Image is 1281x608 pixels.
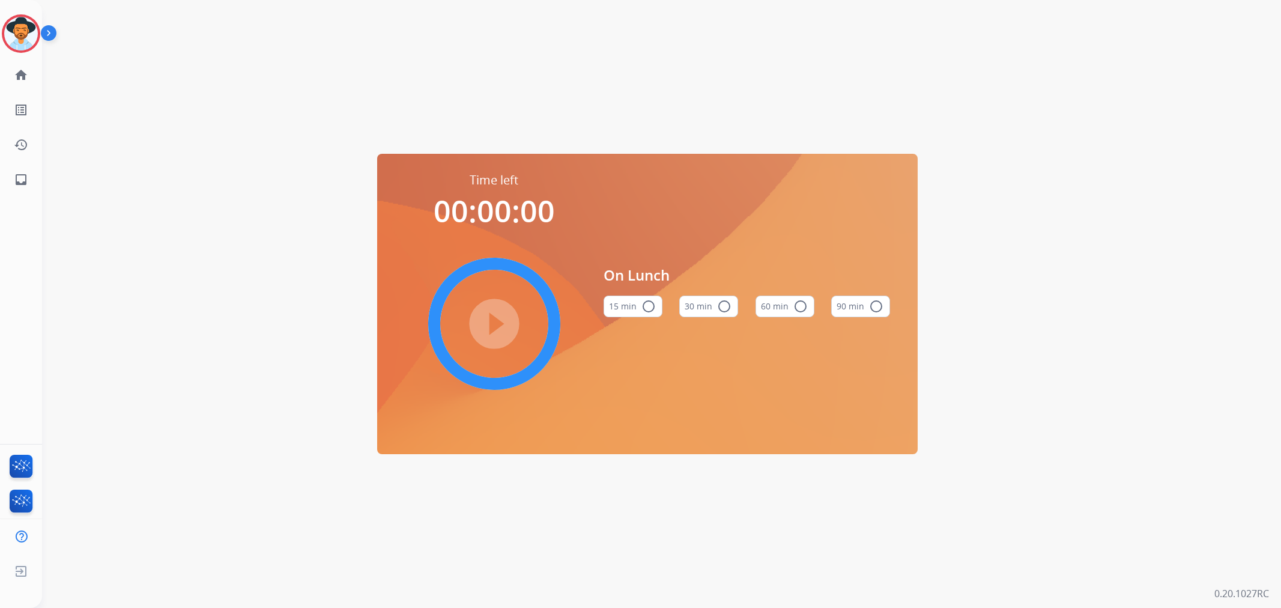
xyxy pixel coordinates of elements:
mat-icon: inbox [14,172,28,187]
mat-icon: radio_button_unchecked [869,299,883,314]
p: 0.20.1027RC [1214,586,1269,601]
button: 15 min [604,296,662,317]
mat-icon: history [14,138,28,152]
button: 60 min [756,296,814,317]
span: 00:00:00 [434,190,555,231]
mat-icon: home [14,68,28,82]
img: avatar [4,17,38,50]
mat-icon: list_alt [14,103,28,117]
mat-icon: radio_button_unchecked [793,299,808,314]
span: Time left [470,172,518,189]
span: On Lunch [604,264,891,286]
mat-icon: radio_button_unchecked [717,299,731,314]
button: 90 min [831,296,890,317]
mat-icon: radio_button_unchecked [641,299,656,314]
button: 30 min [679,296,738,317]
